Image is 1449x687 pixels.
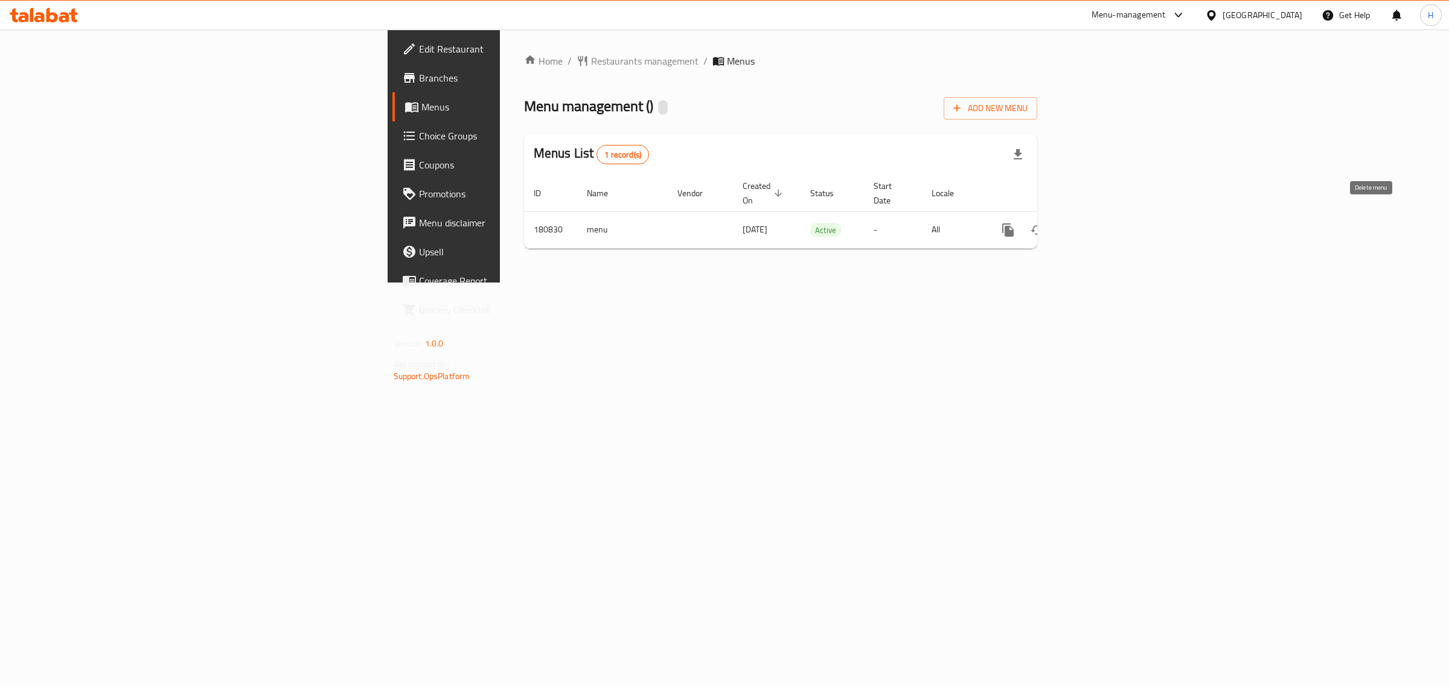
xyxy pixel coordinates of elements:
[1092,8,1166,22] div: Menu-management
[1003,140,1032,169] div: Export file
[394,336,423,351] span: Version:
[984,175,1119,212] th: Actions
[392,92,630,121] a: Menus
[810,186,849,200] span: Status
[421,100,620,114] span: Menus
[534,144,649,164] h2: Menus List
[419,244,620,259] span: Upsell
[810,223,841,237] span: Active
[874,179,907,208] span: Start Date
[392,179,630,208] a: Promotions
[597,145,649,164] div: Total records count
[392,63,630,92] a: Branches
[392,266,630,295] a: Coverage Report
[419,302,620,317] span: Grocery Checklist
[864,211,922,248] td: -
[419,273,620,288] span: Coverage Report
[1223,8,1302,22] div: [GEOGRAPHIC_DATA]
[743,179,786,208] span: Created On
[392,295,630,324] a: Grocery Checklist
[392,150,630,179] a: Coupons
[425,336,444,351] span: 1.0.0
[587,186,624,200] span: Name
[524,54,1038,68] nav: breadcrumb
[591,54,699,68] span: Restaurants management
[419,71,620,85] span: Branches
[944,97,1037,120] button: Add New Menu
[1023,216,1052,244] button: Change Status
[727,54,755,68] span: Menus
[419,187,620,201] span: Promotions
[419,42,620,56] span: Edit Restaurant
[394,356,449,372] span: Get support on:
[577,54,699,68] a: Restaurants management
[524,92,653,120] span: Menu management ( )
[394,368,470,384] a: Support.OpsPlatform
[392,237,630,266] a: Upsell
[419,216,620,230] span: Menu disclaimer
[677,186,718,200] span: Vendor
[392,208,630,237] a: Menu disclaimer
[534,186,557,200] span: ID
[597,149,648,161] span: 1 record(s)
[1428,8,1433,22] span: H
[743,222,767,237] span: [DATE]
[392,34,630,63] a: Edit Restaurant
[922,211,984,248] td: All
[703,54,708,68] li: /
[524,175,1119,249] table: enhanced table
[932,186,970,200] span: Locale
[953,101,1028,116] span: Add New Menu
[392,121,630,150] a: Choice Groups
[419,158,620,172] span: Coupons
[419,129,620,143] span: Choice Groups
[994,216,1023,244] button: more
